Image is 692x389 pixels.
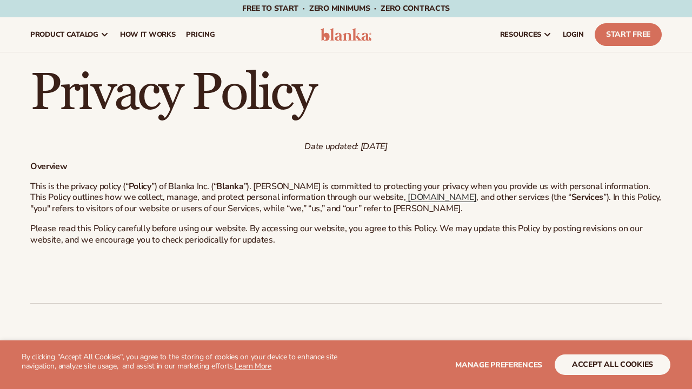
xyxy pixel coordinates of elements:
[120,30,176,39] span: How It Works
[30,30,98,39] span: product catalog
[181,17,220,52] a: pricing
[22,353,346,371] p: By clicking "Accept All Cookies", you agree to the storing of cookies on your device to enhance s...
[555,354,670,375] button: accept all cookies
[30,180,129,192] span: This is the privacy policy (“
[115,17,181,52] a: How It Works
[30,223,642,246] span: Please read this Policy carefully before using our website. By accessing our website, you agree t...
[455,354,542,375] button: Manage preferences
[476,191,571,203] span: , and other services (the “
[30,191,661,214] span: ”). In this Policy, "you" refers to visitors of our website or users of our Services, while “we,”...
[242,3,450,14] span: Free to start · ZERO minimums · ZERO contracts
[129,180,151,192] strong: Policy
[30,68,662,119] h1: Privacy Policy
[563,30,584,39] span: LOGIN
[30,160,67,172] strong: Overview
[304,140,388,152] em: Date updated: [DATE]
[495,17,557,52] a: resources
[235,361,271,371] a: Learn More
[595,23,662,46] a: Start Free
[455,360,542,370] span: Manage preferences
[151,180,217,192] span: ”) of Blanka Inc. (“
[321,28,371,41] img: logo
[408,191,476,203] span: [DOMAIN_NAME]
[186,30,215,39] span: pricing
[571,191,603,203] strong: Services
[25,17,115,52] a: product catalog
[30,180,650,204] span: ”). [PERSON_NAME] is committed to protecting your privacy when you provide us with personal infor...
[216,180,243,192] strong: Blanka
[500,30,541,39] span: resources
[406,191,477,203] a: [DOMAIN_NAME]
[557,17,589,52] a: LOGIN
